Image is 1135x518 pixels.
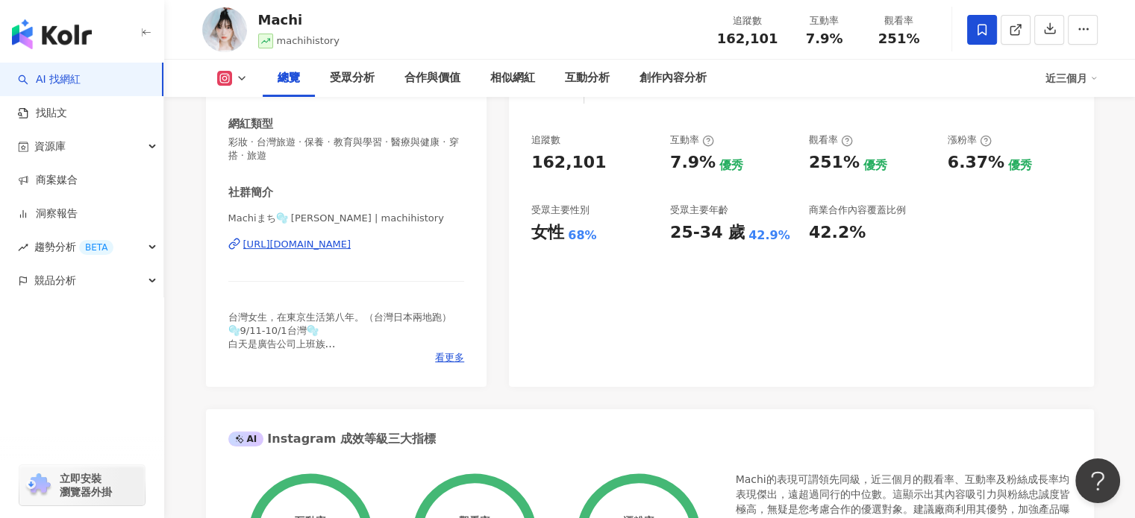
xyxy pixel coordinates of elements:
div: [URL][DOMAIN_NAME] [243,238,351,251]
div: 觀看率 [871,13,928,28]
a: chrome extension立即安裝 瀏覽器外掛 [19,465,145,505]
div: 合作與價值 [404,69,460,87]
div: 創作內容分析 [640,69,707,87]
span: 資源庫 [34,130,66,163]
div: 優秀 [719,157,743,174]
div: 42.2% [809,221,866,244]
div: 162,101 [531,151,606,174]
span: 立即安裝 瀏覽器外掛 [60,472,112,499]
span: 競品分析 [34,264,76,297]
div: 25-34 歲 [670,221,745,244]
span: machihistory [277,35,340,46]
span: 台灣女生，在東京生活第八年。（台灣日本兩地跑） 🫧9/11-10/1台灣🫧 白天是廣告公司上班族 下班後分享日常裡的日本文化旅行｜美妝時尚🫧 モデル / 会社員 / クリエイター 台湾出身・東京... [228,312,451,417]
div: 受眾主要年齡 [670,203,728,217]
div: Machi [258,10,340,29]
a: 商案媒合 [18,173,78,188]
div: BETA [79,240,113,255]
div: 相似網紅 [490,69,535,87]
a: searchAI 找網紅 [18,72,81,87]
div: 互動分析 [565,69,610,87]
div: 受眾主要性別 [531,203,590,217]
div: 優秀 [863,157,887,174]
div: 優秀 [1008,157,1032,174]
iframe: Help Scout Beacon - Open [1075,458,1120,503]
span: rise [18,242,28,253]
div: 42.9% [748,227,790,244]
span: 趨勢分析 [34,230,113,264]
span: 162,101 [717,31,778,46]
div: 網紅類型 [228,116,273,132]
a: 洞察報告 [18,206,78,221]
div: 7.9% [670,151,716,174]
div: 觀看率 [809,133,853,147]
a: [URL][DOMAIN_NAME] [228,238,465,251]
div: 漲粉率 [948,133,992,147]
div: 互動率 [796,13,853,28]
div: 受眾分析 [330,69,375,87]
div: 社群簡介 [228,185,273,200]
div: 商業合作內容覆蓋比例 [809,203,906,217]
div: 68% [568,227,596,244]
div: Instagram 成效等級三大指標 [228,431,436,447]
div: 女性 [531,221,564,244]
div: 追蹤數 [717,13,778,28]
div: AI [228,432,264,446]
span: 251% [878,31,920,46]
div: 6.37% [948,151,1004,174]
div: 總覽 [278,69,300,87]
img: chrome extension [24,473,53,497]
span: 7.9% [806,31,843,46]
img: KOL Avatar [202,7,247,52]
div: 追蹤數 [531,133,560,147]
div: 互動率 [670,133,714,147]
a: 找貼文 [18,106,67,121]
span: Machiまち🫧 [PERSON_NAME] | machihistory [228,212,465,225]
span: 看更多 [435,351,464,364]
div: 251% [809,151,860,174]
img: logo [12,19,92,49]
span: 彩妝 · 台灣旅遊 · 保養 · 教育與學習 · 醫療與健康 · 穿搭 · 旅遊 [228,136,465,162]
div: 近三個月 [1045,66,1098,90]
